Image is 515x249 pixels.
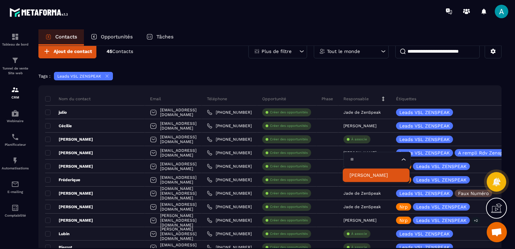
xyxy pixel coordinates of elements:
p: Leads VSL ZENSPEAK [416,204,466,209]
p: Tags : [38,74,51,79]
p: Comptabilité [2,214,29,217]
p: Email [150,96,161,102]
p: [PERSON_NAME] [45,164,93,169]
p: Phase [322,96,333,102]
p: Fréderique [45,177,80,183]
input: Search for option [348,156,400,163]
img: formation [11,56,19,64]
span: Ajout de contact [54,48,92,55]
p: Tableau de bord [2,43,29,46]
button: Ajout de contact [38,44,96,58]
p: Créer des opportunités [270,231,308,236]
p: Créer des opportunités [270,164,308,169]
img: email [11,180,19,188]
p: Leads VSL ZENSPEAK [399,137,450,142]
a: formationformationCRM [2,81,29,104]
p: [PERSON_NAME] [45,204,93,210]
img: accountant [11,204,19,212]
span: Contacts [112,49,133,54]
p: Leads VSL ZENSPEAK [416,177,466,182]
p: Étiquettes [396,96,416,102]
p: Tout le monde [327,49,360,54]
p: Leads VSL ZENSPEAK [416,218,466,223]
p: Créer des opportunités [270,191,308,196]
img: formation [11,33,19,41]
a: [PHONE_NUMBER] [207,177,252,183]
p: Leads VSL ZENSPEAK [416,164,466,169]
p: Leads VSL ZENSPEAK [399,231,450,236]
a: automationsautomationsWebinaire [2,104,29,128]
img: formation [11,86,19,94]
p: 45 [107,48,133,55]
img: scheduler [11,133,19,141]
p: Opportunités [101,34,133,40]
a: Contacts [38,29,84,46]
p: Leads VSL ZENSPEAK [399,150,450,155]
p: [PERSON_NAME] [45,191,93,196]
a: [PHONE_NUMBER] [207,218,252,223]
p: Créer des opportunités [270,218,308,223]
p: [PERSON_NAME] [45,218,93,223]
p: Faux Numéro [458,191,489,196]
a: [PHONE_NUMBER] [207,164,252,169]
p: Créer des opportunités [270,110,308,115]
a: [PHONE_NUMBER] [207,191,252,196]
p: [PERSON_NAME] [343,150,376,155]
p: [PERSON_NAME] [45,137,93,142]
p: Créer des opportunités [270,177,308,182]
p: Planificateur [2,143,29,146]
p: À associe [351,137,367,142]
p: Créer des opportunités [270,150,308,155]
p: Contacts [55,34,77,40]
p: CRM [2,95,29,99]
img: logo [9,6,70,19]
a: [PHONE_NUMBER] [207,204,252,210]
p: Tunnel de vente Site web [2,66,29,76]
p: Nrp [399,218,408,223]
p: Webinaire [2,119,29,123]
a: emailemailE-mailing [2,175,29,199]
a: automationsautomationsAutomatisations [2,151,29,175]
p: Lubin [45,231,69,237]
p: [PERSON_NAME] [343,218,376,223]
p: À associe [351,231,367,236]
p: Opportunité [262,96,286,102]
div: Search for option [343,152,411,167]
p: Responsable [343,96,369,102]
p: Plus de filtre [262,49,292,54]
a: formationformationTableau de bord [2,28,29,51]
p: Leads VSL ZENSPEAK [57,74,101,79]
a: Opportunités [84,29,140,46]
p: Cécilie [45,123,72,129]
p: Jade de ZenSpeak [343,110,381,115]
p: Tâches [156,34,174,40]
a: [PHONE_NUMBER] [207,123,252,129]
a: formationformationTunnel de vente Site web [2,51,29,81]
p: Leads VSL ZENSPEAK [399,191,450,196]
p: Nom du contact [45,96,91,102]
a: [PHONE_NUMBER] [207,231,252,237]
p: [PERSON_NAME] [343,123,376,128]
p: Créer des opportunités [270,123,308,128]
p: Téléphone [207,96,227,102]
p: +2 [472,217,480,224]
a: Tâches [140,29,180,46]
a: accountantaccountantComptabilité [2,199,29,222]
p: Jade de ZenSpeak [343,191,381,196]
a: [PHONE_NUMBER] [207,137,252,142]
div: Ouvrir le chat [487,222,507,242]
p: E-mailing [2,190,29,194]
p: Leads VSL ZENSPEAK [399,110,450,115]
p: julio [45,110,67,115]
p: Créer des opportunités [270,204,308,209]
p: Sofia de Zenspeak [350,172,403,178]
p: [PERSON_NAME] [45,150,93,156]
p: Automatisations [2,166,29,170]
img: automations [11,157,19,165]
a: [PHONE_NUMBER] [207,150,252,156]
a: [PHONE_NUMBER] [207,110,252,115]
p: Leads VSL ZENSPEAK [399,123,450,128]
img: automations [11,109,19,117]
p: Créer des opportunités [270,137,308,142]
p: Jade de ZenSpeak [343,204,381,209]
